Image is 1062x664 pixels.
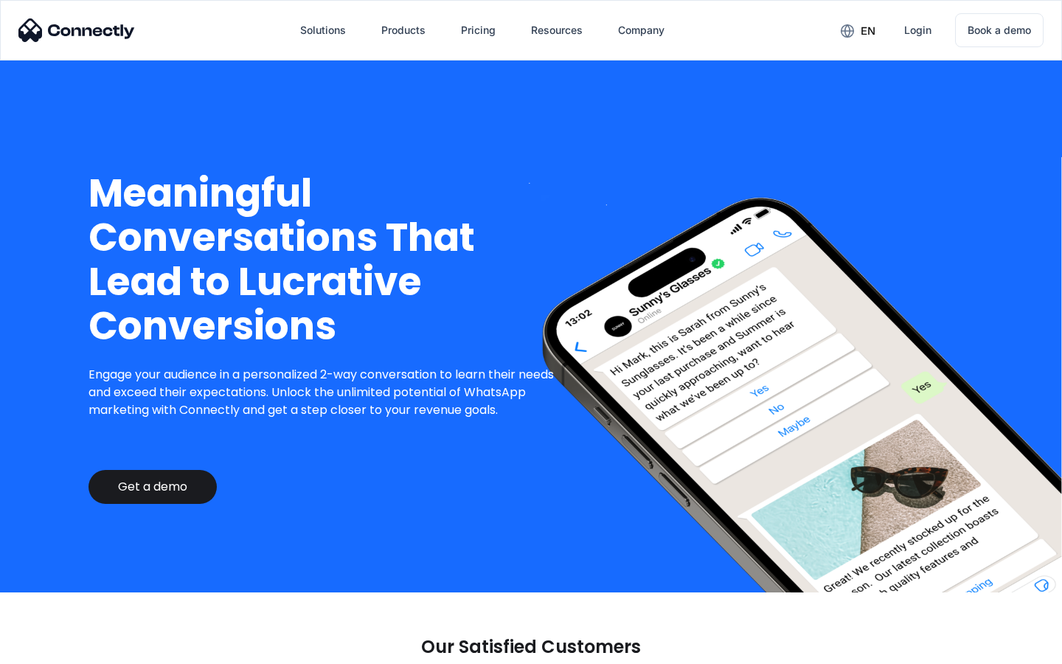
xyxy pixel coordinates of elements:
img: Connectly Logo [18,18,135,42]
div: Pricing [461,20,496,41]
aside: Language selected: English [15,638,88,659]
div: Company [618,20,664,41]
a: Get a demo [88,470,217,504]
div: en [861,21,875,41]
ul: Language list [29,638,88,659]
a: Book a demo [955,13,1044,47]
div: Products [381,20,426,41]
a: Login [892,13,943,48]
div: Login [904,20,931,41]
div: Resources [531,20,583,41]
p: Our Satisfied Customers [421,637,641,657]
div: Get a demo [118,480,187,494]
h1: Meaningful Conversations That Lead to Lucrative Conversions [88,171,566,348]
a: Pricing [449,13,507,48]
div: Solutions [300,20,346,41]
p: Engage your audience in a personalized 2-way conversation to learn their needs and exceed their e... [88,366,566,419]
